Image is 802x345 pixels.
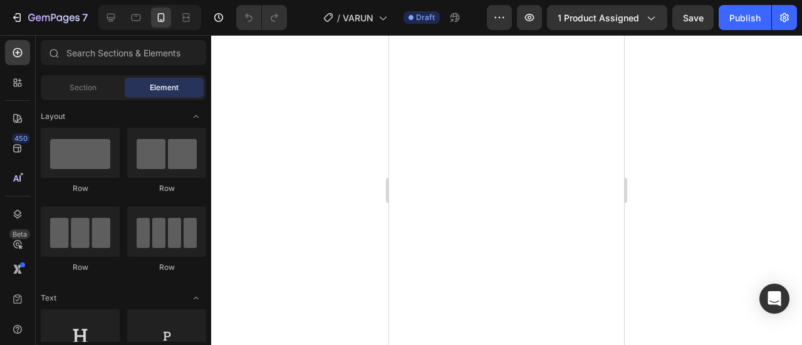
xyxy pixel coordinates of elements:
div: Row [127,262,206,273]
span: Save [683,13,704,23]
span: VARUN [343,11,373,24]
p: 7 [82,10,88,25]
button: 7 [5,5,93,30]
span: Draft [416,12,435,23]
div: Row [41,183,120,194]
div: Beta [9,229,30,239]
div: Open Intercom Messenger [759,284,789,314]
span: / [337,11,340,24]
div: 450 [12,133,30,143]
div: Publish [729,11,761,24]
button: Publish [719,5,771,30]
iframe: Design area [389,35,624,345]
span: 1 product assigned [558,11,639,24]
button: 1 product assigned [547,5,667,30]
input: Search Sections & Elements [41,40,206,65]
span: Text [41,292,56,304]
span: Element [150,82,179,93]
div: Row [41,262,120,273]
button: Save [672,5,714,30]
span: Toggle open [186,106,206,126]
span: Toggle open [186,288,206,308]
div: Undo/Redo [236,5,287,30]
div: Row [127,183,206,194]
span: Layout [41,111,65,122]
span: Section [70,82,96,93]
